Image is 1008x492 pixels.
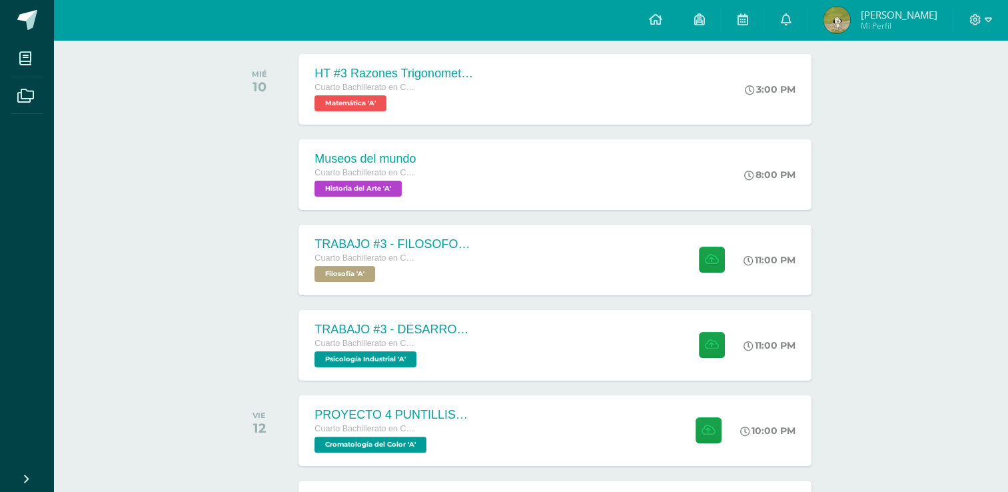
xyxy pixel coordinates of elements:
[314,95,386,111] span: Matemática 'A'
[252,420,266,436] div: 12
[314,323,474,337] div: TRABAJO #3 - DESARROLLO ORGANIZACIONAL
[314,168,414,177] span: Cuarto Bachillerato en CCLL con Orientación en Diseño Gráfico
[314,67,474,81] div: HT #3 Razones Trigonometricas
[314,237,474,251] div: TRABAJO #3 - FILOSOFOS [DEMOGRAPHIC_DATA]
[860,20,937,31] span: Mi Perfil
[314,181,402,197] span: Historia del Arte 'A'
[745,83,795,95] div: 3:00 PM
[314,437,426,453] span: Cromatología del Color 'A'
[860,8,937,21] span: [PERSON_NAME]
[314,266,375,282] span: Filosofía 'A'
[252,69,267,79] div: MIÉ
[314,83,414,92] span: Cuarto Bachillerato en CCLL con Orientación en Diseño Gráfico
[252,411,266,420] div: VIE
[314,351,416,367] span: Psicología Industrial 'A'
[744,254,795,266] div: 11:00 PM
[314,408,474,422] div: PROYECTO 4 PUNTILLISMO
[744,339,795,351] div: 11:00 PM
[252,79,267,95] div: 10
[314,339,414,348] span: Cuarto Bachillerato en CCLL con Orientación en Diseño Gráfico
[744,169,795,181] div: 8:00 PM
[740,425,795,437] div: 10:00 PM
[823,7,850,33] img: 68ea30dafacf2a2c41704189e124b128.png
[314,152,416,166] div: Museos del mundo
[314,253,414,263] span: Cuarto Bachillerato en CCLL con Orientación en Diseño Gráfico
[314,424,414,433] span: Cuarto Bachillerato en CCLL con Orientación en Diseño Gráfico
